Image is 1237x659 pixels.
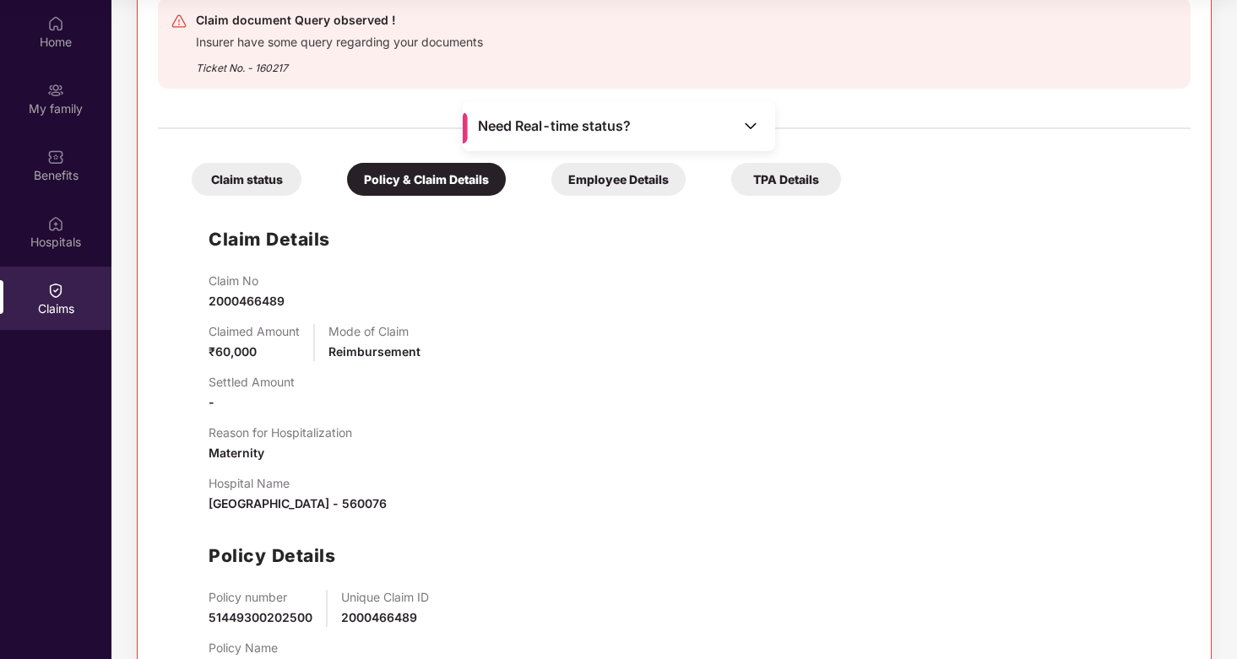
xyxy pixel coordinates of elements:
div: Insurer have some query regarding your documents [196,30,483,50]
img: svg+xml;base64,PHN2ZyBpZD0iSG9zcGl0YWxzIiB4bWxucz0iaHR0cDovL3d3dy53My5vcmcvMjAwMC9zdmciIHdpZHRoPS... [47,215,64,232]
div: Ticket No. - 160217 [196,50,483,76]
span: 2000466489 [341,610,417,624]
span: 51449300202500 [209,610,312,624]
p: Claimed Amount [209,324,300,338]
span: - [209,395,214,409]
div: Policy & Claim Details [347,163,506,196]
p: Unique Claim ID [341,590,429,604]
img: svg+xml;base64,PHN2ZyB3aWR0aD0iMjAiIGhlaWdodD0iMjAiIHZpZXdCb3g9IjAgMCAyMCAyMCIgZmlsbD0ibm9uZSIgeG... [47,82,64,99]
p: Settled Amount [209,375,295,389]
h1: Claim Details [209,225,330,253]
img: svg+xml;base64,PHN2ZyBpZD0iQmVuZWZpdHMiIHhtbG5zPSJodHRwOi8vd3d3LnczLm9yZy8yMDAwL3N2ZyIgd2lkdGg9Ij... [47,149,64,165]
span: ₹60,000 [209,344,257,359]
h1: Policy Details [209,542,335,570]
p: Claim No [209,273,285,288]
span: Need Real-time status? [478,117,631,135]
img: svg+xml;base64,PHN2ZyBpZD0iQ2xhaW0iIHhtbG5zPSJodHRwOi8vd3d3LnczLm9yZy8yMDAwL3N2ZyIgd2lkdGg9IjIwIi... [47,282,64,299]
p: Hospital Name [209,476,387,490]
p: Policy number [209,590,312,604]
img: Toggle Icon [742,117,759,134]
div: Employee Details [551,163,686,196]
div: TPA Details [731,163,841,196]
p: Reason for Hospitalization [209,425,352,440]
span: Maternity [209,446,264,460]
p: Policy Name [209,640,307,655]
div: Claim status [192,163,301,196]
span: 2000466489 [209,294,285,308]
div: Claim document Query observed ! [196,10,483,30]
span: [GEOGRAPHIC_DATA] - 560076 [209,496,387,510]
span: Reimbursement [328,344,420,359]
img: svg+xml;base64,PHN2ZyBpZD0iSG9tZSIgeG1sbnM9Imh0dHA6Ly93d3cudzMub3JnLzIwMDAvc3ZnIiB3aWR0aD0iMjAiIG... [47,15,64,32]
p: Mode of Claim [328,324,420,338]
img: svg+xml;base64,PHN2ZyB4bWxucz0iaHR0cDovL3d3dy53My5vcmcvMjAwMC9zdmciIHdpZHRoPSIyNCIgaGVpZ2h0PSIyNC... [171,13,187,30]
